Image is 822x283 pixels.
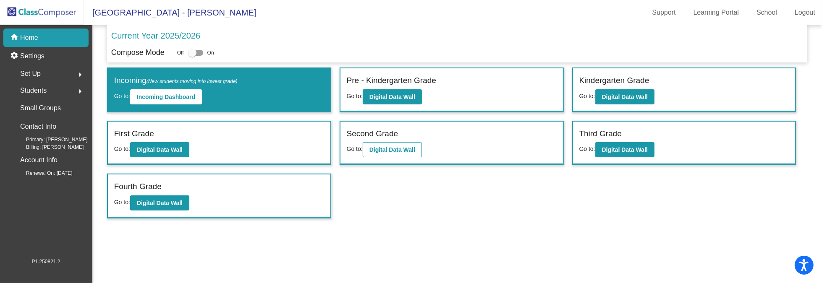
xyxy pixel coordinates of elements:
[687,6,746,19] a: Learning Portal
[10,51,20,61] mat-icon: settings
[602,146,648,153] b: Digital Data Wall
[177,49,184,57] span: Off
[114,199,130,205] span: Go to:
[20,33,38,43] p: Home
[347,93,363,99] span: Go to:
[130,142,189,157] button: Digital Data Wall
[10,33,20,43] mat-icon: home
[347,128,398,140] label: Second Grade
[788,6,822,19] a: Logout
[347,75,436,87] label: Pre - Kindergarten Grade
[646,6,683,19] a: Support
[137,146,183,153] b: Digital Data Wall
[114,145,130,152] span: Go to:
[137,200,183,206] b: Digital Data Wall
[75,70,85,80] mat-icon: arrow_right
[84,6,256,19] span: [GEOGRAPHIC_DATA] - [PERSON_NAME]
[130,195,189,210] button: Digital Data Wall
[369,93,415,100] b: Digital Data Wall
[363,142,422,157] button: Digital Data Wall
[147,78,238,84] span: (New students moving into lowest grade)
[114,128,154,140] label: First Grade
[363,89,422,104] button: Digital Data Wall
[595,142,654,157] button: Digital Data Wall
[13,136,88,143] span: Primary: [PERSON_NAME]
[114,181,162,193] label: Fourth Grade
[20,85,47,96] span: Students
[369,146,415,153] b: Digital Data Wall
[20,121,56,132] p: Contact Info
[13,169,72,177] span: Renewal On: [DATE]
[20,154,58,166] p: Account Info
[20,102,61,114] p: Small Groups
[137,93,195,100] b: Incoming Dashboard
[579,93,595,99] span: Go to:
[111,29,200,42] p: Current Year 2025/2026
[750,6,784,19] a: School
[111,47,165,58] p: Compose Mode
[595,89,654,104] button: Digital Data Wall
[20,51,45,61] p: Settings
[579,145,595,152] span: Go to:
[130,89,202,104] button: Incoming Dashboard
[13,143,84,151] span: Billing: [PERSON_NAME]
[75,86,85,96] mat-icon: arrow_right
[207,49,214,57] span: On
[20,68,41,80] span: Set Up
[579,128,622,140] label: Third Grade
[347,145,363,152] span: Go to:
[602,93,648,100] b: Digital Data Wall
[114,93,130,99] span: Go to:
[114,75,238,87] label: Incoming
[579,75,649,87] label: Kindergarten Grade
